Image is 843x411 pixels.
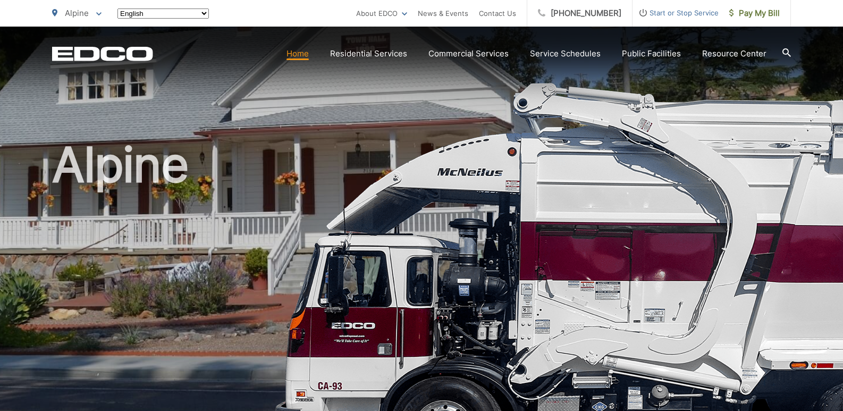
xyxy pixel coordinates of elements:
a: EDCD logo. Return to the homepage. [52,46,153,61]
a: Public Facilities [622,47,681,60]
a: Service Schedules [530,47,601,60]
a: About EDCO [356,7,407,20]
span: Alpine [65,8,89,18]
a: Resource Center [702,47,766,60]
span: Pay My Bill [729,7,780,20]
select: Select a language [117,9,209,19]
a: Home [286,47,309,60]
a: News & Events [418,7,468,20]
a: Commercial Services [428,47,509,60]
a: Residential Services [330,47,407,60]
a: Contact Us [479,7,516,20]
